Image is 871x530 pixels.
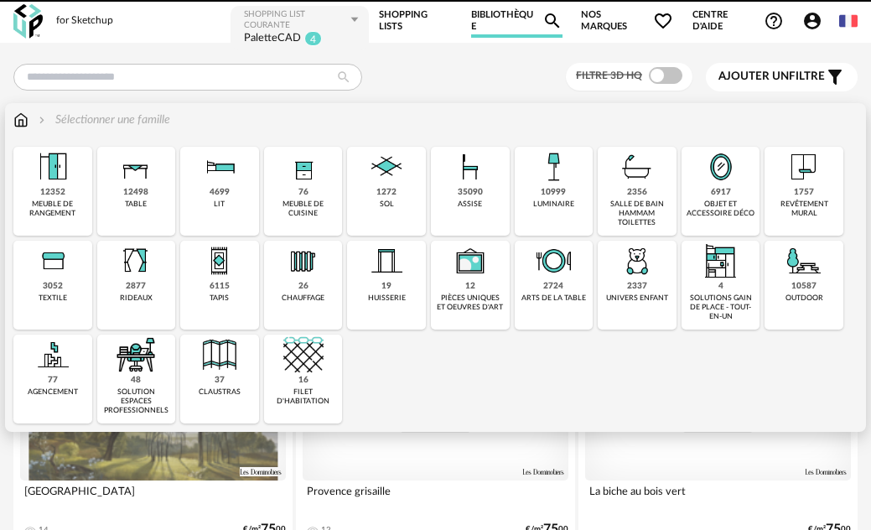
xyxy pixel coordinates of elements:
div: 35090 [458,187,483,198]
div: pièces uniques et oeuvres d'art [436,294,505,313]
div: luminaire [533,200,574,209]
div: 12498 [123,187,148,198]
img: Salle%20de%20bain.png [617,147,657,187]
img: UniqueOeuvre.png [450,241,490,281]
img: Cloison.png [200,335,240,375]
div: solutions gain de place - tout-en-un [687,294,755,322]
div: 1757 [794,187,814,198]
div: 10999 [541,187,566,198]
img: svg+xml;base64,PHN2ZyB3aWR0aD0iMTYiIGhlaWdodD0iMTciIHZpZXdCb3g9IjAgMCAxNiAxNyIgZmlsbD0ibm9uZSIgeG... [13,112,29,128]
span: filtre [718,70,825,84]
img: Rideaux.png [116,241,156,281]
div: revêtement mural [770,200,838,219]
div: 2877 [126,281,146,292]
div: 37 [215,375,225,386]
img: fr [839,12,858,30]
div: 1272 [376,187,397,198]
button: Ajouter unfiltre Filter icon [706,63,858,91]
div: 26 [298,281,308,292]
div: Shopping List courante [244,9,349,31]
img: OXP [13,4,43,39]
img: Meuble%20de%20rangement.png [33,147,73,187]
img: Huiserie.png [366,241,407,281]
div: 12352 [40,187,65,198]
div: objet et accessoire déco [687,200,755,219]
div: 4 [718,281,723,292]
a: Shopping Lists [379,4,453,38]
div: 77 [48,375,58,386]
img: Table.png [116,147,156,187]
div: 16 [298,375,308,386]
div: meuble de cuisine [269,200,338,219]
span: Ajouter un [718,70,789,82]
div: Sélectionner une famille [35,112,170,128]
span: Account Circle icon [802,11,822,31]
span: Heart Outline icon [653,11,673,31]
img: Papier%20peint.png [784,147,824,187]
div: La biche au bois vert [585,481,851,514]
div: 6917 [711,187,731,198]
div: solution espaces professionnels [102,387,171,416]
img: ArtTable.png [533,241,573,281]
img: espace-de-travail.png [116,335,156,375]
img: ToutEnUn.png [701,241,741,281]
div: 2356 [627,187,647,198]
img: Sol.png [366,147,407,187]
div: 48 [131,375,141,386]
span: Account Circle icon [802,11,830,31]
img: Rangement.png [283,147,324,187]
div: tapis [210,294,229,303]
div: 2724 [543,281,563,292]
div: textile [39,294,67,303]
img: Tapis.png [200,241,240,281]
div: rideaux [120,294,153,303]
div: lit [214,200,225,209]
div: outdoor [785,294,823,303]
div: 2337 [627,281,647,292]
img: Outdoor.png [784,241,824,281]
img: Radiateur.png [283,241,324,281]
div: 4699 [210,187,230,198]
div: 12 [465,281,475,292]
div: [GEOGRAPHIC_DATA] [20,481,286,514]
div: arts de la table [521,294,586,303]
div: assise [458,200,482,209]
a: BibliothèqueMagnify icon [471,4,563,38]
div: agencement [28,387,78,397]
span: Filtre 3D HQ [576,70,642,81]
img: Textile.png [33,241,73,281]
span: Filter icon [825,67,845,87]
div: salle de bain hammam toilettes [603,200,671,228]
img: Miroir.png [701,147,741,187]
div: chauffage [282,294,324,303]
img: Luminaire.png [533,147,573,187]
div: 6115 [210,281,230,292]
span: Centre d'aideHelp Circle Outline icon [692,9,784,34]
div: 10587 [791,281,817,292]
div: PaletteCAD [244,31,301,47]
img: Literie.png [200,147,240,187]
img: Agencement.png [33,335,73,375]
img: filet.png [283,335,324,375]
div: 19 [381,281,391,292]
div: 3052 [43,281,63,292]
div: for Sketchup [56,14,113,28]
div: Provence grisaille [303,481,568,514]
span: Help Circle Outline icon [764,11,784,31]
div: huisserie [368,294,406,303]
div: claustras [199,387,241,397]
img: UniversEnfant.png [617,241,657,281]
img: svg+xml;base64,PHN2ZyB3aWR0aD0iMTYiIGhlaWdodD0iMTYiIHZpZXdCb3g9IjAgMCAxNiAxNiIgZmlsbD0ibm9uZSIgeG... [35,112,49,128]
img: Assise.png [450,147,490,187]
div: filet d'habitation [269,387,338,407]
div: 76 [298,187,308,198]
div: meuble de rangement [18,200,87,219]
div: sol [380,200,394,209]
span: Magnify icon [542,11,563,31]
div: univers enfant [606,294,668,303]
div: table [125,200,147,209]
sup: 4 [304,31,322,46]
span: Nos marques [581,4,674,38]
